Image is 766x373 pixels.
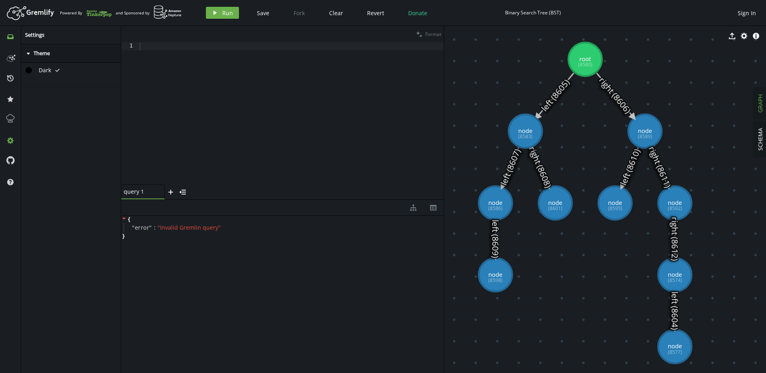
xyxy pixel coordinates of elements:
[414,26,444,42] button: Format
[756,128,764,151] span: SCHEMA
[34,50,50,57] span: Theme
[323,7,349,19] button: Clear
[490,220,501,258] text: left (8609)
[124,188,156,195] span: query 1
[518,127,532,135] tspan: node
[287,7,311,19] button: Fork
[402,7,433,19] button: Donate
[132,224,135,231] span: "
[257,9,269,17] span: Save
[548,198,562,206] tspan: node
[669,217,681,261] text: right (8612)
[60,6,112,20] div: Powered By
[488,277,503,284] tspan: (8598)
[578,62,592,68] tspan: (8580)
[638,133,652,140] tspan: (8589)
[116,5,182,20] div: and Sponsored by
[488,198,502,206] tspan: node
[756,94,764,113] span: GRAPH
[158,224,221,231] span: " Invalid Gremlin query "
[638,127,652,135] tspan: node
[738,9,756,17] span: Sign In
[154,224,156,231] span: :
[505,10,561,16] div: Binary Search Tree (BST)
[222,9,233,17] span: Run
[608,198,622,206] tspan: node
[39,67,51,74] span: Dark
[121,232,124,240] span: }
[408,9,427,17] span: Donate
[367,9,384,17] span: Revert
[25,31,44,38] span: Settings
[206,7,239,19] button: Run
[154,5,182,19] img: AWS Neptune
[135,224,150,231] span: error
[668,205,682,212] tspan: (8592)
[361,7,390,19] button: Revert
[251,7,275,19] button: Save
[668,342,682,350] tspan: node
[329,9,343,17] span: Clear
[548,205,563,212] tspan: (8601)
[668,349,682,356] tspan: (8577)
[425,31,441,38] span: Format
[128,216,130,223] span: {
[668,270,682,278] tspan: node
[518,133,533,140] tspan: (8583)
[579,55,591,63] tspan: root
[121,42,138,50] div: 1
[608,205,622,212] tspan: (8595)
[488,205,503,212] tspan: (8586)
[734,7,760,19] button: Sign In
[668,198,682,206] tspan: node
[294,9,305,17] span: Fork
[488,270,502,278] tspan: node
[669,292,681,330] text: left (8604)
[149,224,152,231] span: "
[668,277,682,284] tspan: (8574)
